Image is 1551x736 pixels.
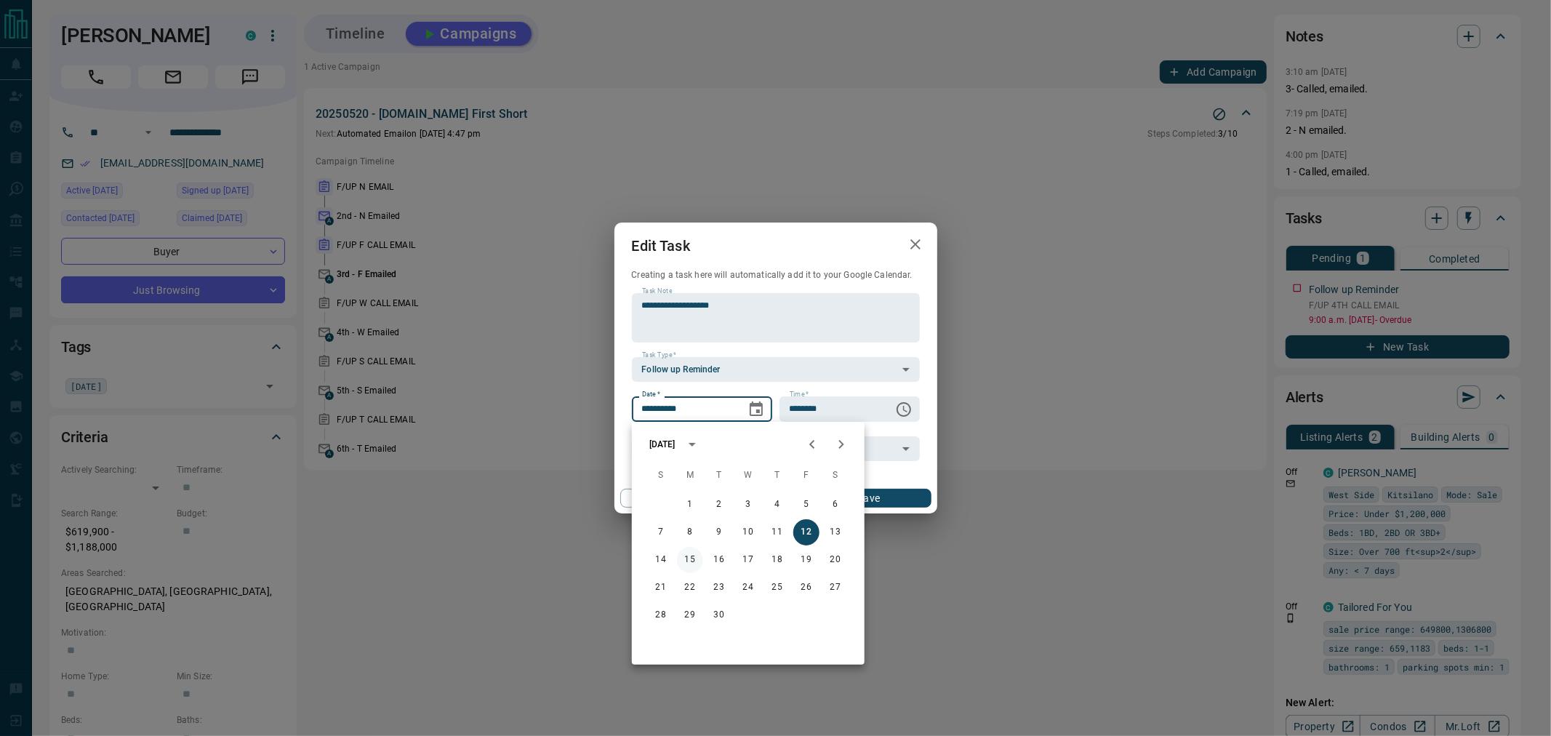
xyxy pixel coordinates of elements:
button: 8 [677,519,703,545]
button: 12 [793,519,819,545]
button: 19 [793,547,819,573]
button: 28 [648,602,674,628]
span: Monday [677,461,703,490]
button: 11 [764,519,790,545]
button: Previous month [798,430,827,459]
div: [DATE] [649,438,676,451]
span: Tuesday [706,461,732,490]
button: 5 [793,492,819,518]
button: 6 [822,492,849,518]
button: 3 [735,492,761,518]
button: 1 [677,492,703,518]
button: 20 [822,547,849,573]
button: 23 [706,575,732,601]
span: Wednesday [735,461,761,490]
button: 26 [793,575,819,601]
button: 29 [677,602,703,628]
label: Task Note [642,287,672,296]
button: 30 [706,602,732,628]
label: Task Type [642,351,676,360]
button: 22 [677,575,703,601]
button: 27 [822,575,849,601]
span: Friday [793,461,819,490]
button: 18 [764,547,790,573]
button: Next month [827,430,856,459]
button: 17 [735,547,761,573]
div: Follow up Reminder [632,357,920,382]
span: Sunday [648,461,674,490]
button: calendar view is open, switch to year view [680,432,705,457]
span: Thursday [764,461,790,490]
button: 21 [648,575,674,601]
button: 25 [764,575,790,601]
button: 9 [706,519,732,545]
button: 4 [764,492,790,518]
button: Save [806,489,931,508]
label: Time [790,390,809,399]
button: Choose time, selected time is 9:00 AM [889,395,918,424]
button: Choose date, selected date is Sep 12, 2025 [742,395,771,424]
button: 24 [735,575,761,601]
button: 14 [648,547,674,573]
button: Cancel [620,489,745,508]
p: Creating a task here will automatically add it to your Google Calendar. [632,269,920,281]
button: 15 [677,547,703,573]
button: 10 [735,519,761,545]
button: 16 [706,547,732,573]
label: Date [642,390,660,399]
button: 13 [822,519,849,545]
h2: Edit Task [614,223,708,269]
button: 2 [706,492,732,518]
button: 7 [648,519,674,545]
span: Saturday [822,461,849,490]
